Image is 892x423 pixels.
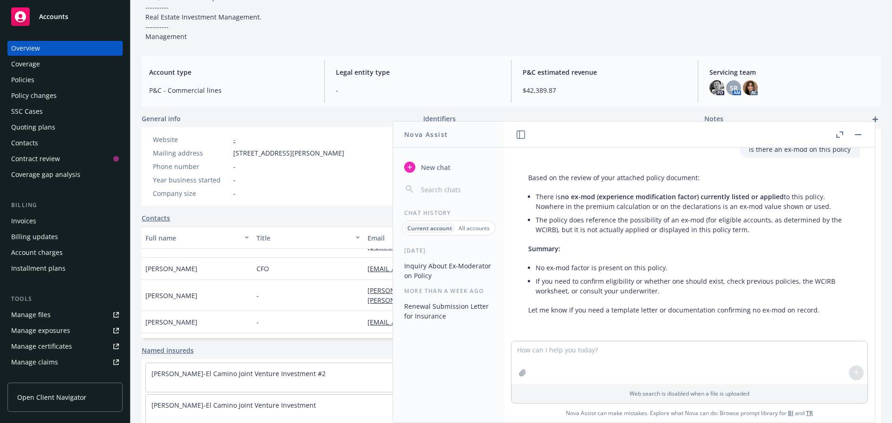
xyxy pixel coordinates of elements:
a: Billing updates [7,229,123,244]
button: Renewal Submission Letter for Insurance [400,299,497,324]
span: Open Client Navigator [17,392,86,402]
div: Manage certificates [11,339,72,354]
a: Overview [7,41,123,56]
a: Contacts [142,213,170,223]
span: Servicing team [709,67,873,77]
span: Accounts [39,13,68,20]
div: Title [256,233,350,243]
div: Policies [11,72,34,87]
div: Billing [7,201,123,210]
div: Chat History [393,209,504,217]
div: Manage exposures [11,323,70,338]
a: Accounts [7,4,123,30]
div: Email [367,233,535,243]
div: Contract review [11,151,60,166]
p: is there an ex-mod on this policy [749,144,851,154]
a: Policies [7,72,123,87]
a: [EMAIL_ADDRESS][DOMAIN_NAME][PERSON_NAME] [367,264,536,273]
a: Contract review [7,151,123,166]
a: [PERSON_NAME][EMAIL_ADDRESS][DOMAIN_NAME][PERSON_NAME] [367,286,528,305]
div: Invoices [11,214,36,228]
a: Manage claims [7,355,123,370]
li: No ex-mod factor is present on this policy. [536,261,851,274]
p: Current account [407,224,452,232]
button: Full name [142,227,253,249]
button: Email [364,227,549,249]
span: - [256,291,259,300]
li: If you need to confirm eligibility or whether one should exist, check previous policies, the WCIR... [536,274,851,298]
div: SSC Cases [11,104,43,119]
div: Manage claims [11,355,58,370]
a: Policy changes [7,88,123,103]
span: [PERSON_NAME] [145,291,197,300]
span: $42,389.87 [523,85,687,95]
div: Account charges [11,245,63,260]
div: Website [153,135,230,144]
input: Search chats [419,183,493,196]
div: Manage files [11,307,51,322]
span: Summary: [528,244,560,253]
span: Identifiers [423,114,456,124]
span: New chat [419,163,451,172]
div: Coverage gap analysis [11,167,80,182]
span: General info [142,114,181,124]
span: - [336,85,500,95]
p: All accounts [459,224,490,232]
div: Full name [145,233,239,243]
span: Account type [149,67,313,77]
li: The policy does reference the possibility of an ex-mod (for eligible accounts, as determined by t... [536,213,851,236]
a: TR [806,409,813,417]
a: Coverage gap analysis [7,167,123,182]
span: - [233,175,236,185]
div: Manage BORs [11,371,55,385]
li: There is to this policy. Nowhere in the premium calculation or on the declarations is an ex-mod v... [536,190,851,213]
button: New chat [400,159,497,176]
span: CFO [256,264,269,273]
a: [PERSON_NAME]-El Camino Joint Venture Investment [151,401,316,410]
h1: Nova Assist [404,130,448,139]
span: - [256,317,259,327]
span: - [233,162,236,171]
button: Inquiry About Ex-Moderator on Policy [400,258,497,283]
p: Let me know if you need a template letter or documentation confirming no ex-mod on record. [528,305,851,315]
span: Legal entity type [336,67,500,77]
a: Manage BORs [7,371,123,385]
span: Manage exposures [7,323,123,338]
span: [STREET_ADDRESS][PERSON_NAME] [233,148,344,158]
div: Year business started [153,175,230,185]
span: P&C - Commercial lines [149,85,313,95]
span: Notes [704,114,723,125]
a: - [233,135,236,144]
a: add [870,114,881,125]
div: Phone number [153,162,230,171]
div: Company size [153,189,230,198]
span: P&C estimated revenue [523,67,687,77]
span: [PERSON_NAME] [145,317,197,327]
div: Policy changes [11,88,57,103]
p: Based on the review of your attached policy document: [528,173,851,182]
span: [PERSON_NAME] [145,264,197,273]
a: Invoices [7,214,123,228]
div: Installment plans [11,261,66,276]
a: [EMAIL_ADDRESS][DOMAIN_NAME][PERSON_NAME] [367,318,536,326]
div: Mailing address [153,148,230,158]
div: Contacts [11,136,38,150]
a: Manage certificates [7,339,123,354]
span: - [233,189,236,198]
div: More than a week ago [393,287,504,295]
a: Manage files [7,307,123,322]
img: photo [709,80,724,95]
a: Installment plans [7,261,123,276]
img: photo [743,80,758,95]
a: Coverage [7,57,123,72]
a: Contacts [7,136,123,150]
div: Quoting plans [11,120,55,135]
div: Billing updates [11,229,58,244]
a: Account charges [7,245,123,260]
a: SSC Cases [7,104,123,119]
a: Named insureds [142,345,194,355]
div: Overview [11,41,40,56]
span: SR [730,83,738,93]
div: Coverage [11,57,40,72]
a: BI [788,409,794,417]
